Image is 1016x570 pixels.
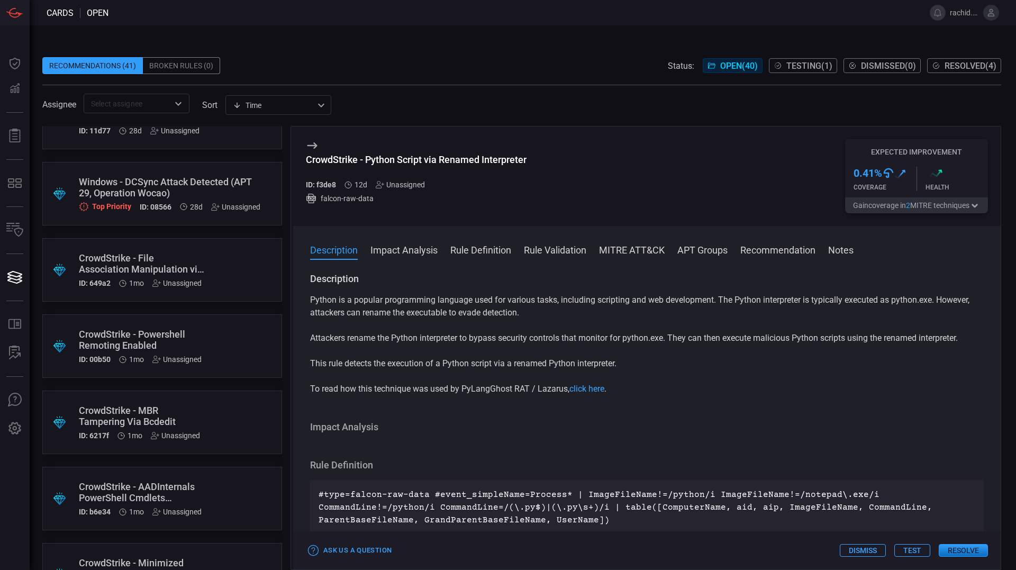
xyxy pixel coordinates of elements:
[894,544,930,557] button: Test
[950,8,979,17] span: rachid.gottih
[2,76,28,102] button: Detections
[306,542,394,559] button: Ask Us a Question
[310,294,984,319] p: Python is a popular programming language used for various tasks, including scripting and web deve...
[450,243,511,256] button: Rule Definition
[927,58,1001,73] button: Resolved(4)
[79,481,205,503] div: CrowdStrike - AADInternals PowerShell Cmdlets Execution
[310,357,984,370] p: This rule detects the execution of a Python script via a renamed Python interpreter.
[151,431,200,440] div: Unassigned
[843,58,921,73] button: Dismissed(0)
[861,61,916,71] span: Dismissed ( 0 )
[47,8,74,18] span: Cards
[202,100,217,110] label: sort
[2,170,28,196] button: MITRE - Detection Posture
[370,243,438,256] button: Impact Analysis
[310,421,984,433] h3: Impact Analysis
[569,384,604,394] a: click here
[786,61,832,71] span: Testing ( 1 )
[128,431,142,440] span: Aug 12, 2025 4:52 AM
[769,58,837,73] button: Testing(1)
[79,405,205,427] div: CrowdStrike - MBR Tampering Via Bcdedit
[79,126,111,135] h5: ID: 11d77
[79,279,111,287] h5: ID: 649a2
[42,99,76,110] span: Assignee
[828,243,854,256] button: Notes
[2,416,28,441] button: Preferences
[79,431,109,440] h5: ID: 6217f
[845,197,988,213] button: Gaincoverage in2MITRE techniques
[2,123,28,149] button: Reports
[720,61,758,71] span: Open ( 40 )
[926,184,988,191] div: Health
[740,243,815,256] button: Recommendation
[79,176,260,198] div: Windows - DCSync Attack Detected (APT 29, Operation Wocao)
[129,126,142,135] span: Aug 19, 2025 5:24 AM
[854,167,882,179] h3: 0.41 %
[306,193,527,204] div: falcon-raw-data
[152,279,202,287] div: Unassigned
[171,96,186,111] button: Open
[306,154,527,165] div: CrowdStrike - Python Script via Renamed Interpreter
[945,61,996,71] span: Resolved ( 4 )
[79,202,131,212] div: Top Priority
[87,97,169,110] input: Select assignee
[2,340,28,366] button: ALERT ANALYSIS
[319,488,975,527] p: #type=falcon-raw-data #event_simpleName=Process* | ImageFileName!=/python/i ImageFileName!=/notep...
[2,218,28,243] button: Inventory
[599,243,665,256] button: MITRE ATT&CK
[79,355,111,364] h5: ID: 00b50
[310,332,984,345] p: Attackers rename the Python interpreter to bypass security controls that monitor for python.exe. ...
[840,544,886,557] button: Dismiss
[87,8,108,18] span: open
[376,180,425,189] div: Unassigned
[524,243,586,256] button: Rule Validation
[906,201,910,210] span: 2
[211,203,260,211] div: Unassigned
[129,508,144,516] span: Aug 12, 2025 4:52 AM
[845,148,988,156] h5: Expected Improvement
[190,203,203,211] span: Aug 19, 2025 5:24 AM
[2,51,28,76] button: Dashboard
[939,544,988,557] button: Resolve
[677,243,728,256] button: APT Groups
[668,61,694,71] span: Status:
[129,355,144,364] span: Aug 12, 2025 4:52 AM
[152,355,202,364] div: Unassigned
[233,100,314,111] div: Time
[703,58,763,73] button: Open(40)
[310,243,358,256] button: Description
[2,312,28,337] button: Rule Catalog
[2,387,28,413] button: Ask Us A Question
[150,126,199,135] div: Unassigned
[152,508,202,516] div: Unassigned
[310,459,984,472] h3: Rule Definition
[79,329,205,351] div: CrowdStrike - Powershell Remoting Enabled
[79,252,205,275] div: CrowdStrike - File Association Manipulation via CLI (Kimsuky)
[143,57,220,74] div: Broken Rules (0)
[355,180,367,189] span: Sep 04, 2025 4:56 AM
[42,57,143,74] div: Recommendations (41)
[129,279,144,287] span: Aug 12, 2025 4:52 AM
[310,273,984,285] h3: Description
[79,508,111,516] h5: ID: b6e34
[140,203,171,212] h5: ID: 08566
[310,383,984,395] p: To read how this technique was used by PyLangGhost RAT / Lazarus, .
[2,265,28,290] button: Cards
[306,180,336,189] h5: ID: f3de8
[854,184,917,191] div: Coverage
